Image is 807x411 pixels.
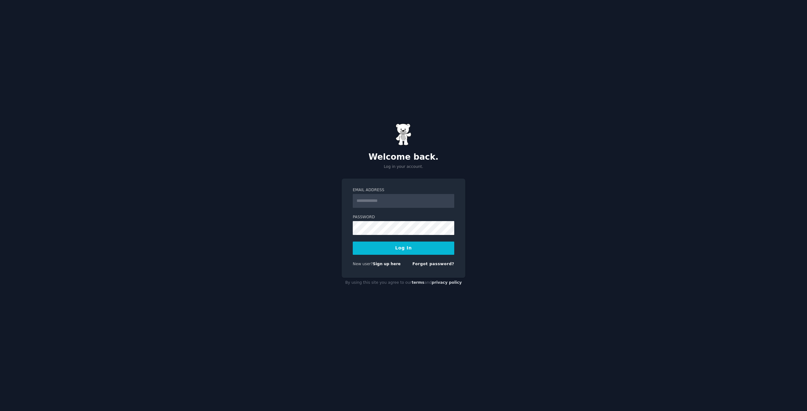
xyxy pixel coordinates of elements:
a: Sign up here [373,262,401,266]
a: privacy policy [432,280,462,285]
button: Log In [353,242,454,255]
div: By using this site you agree to our and [342,278,465,288]
span: New user? [353,262,373,266]
h2: Welcome back. [342,152,465,162]
label: Password [353,214,454,220]
label: Email Address [353,187,454,193]
p: Log in your account. [342,164,465,170]
img: Gummy Bear [396,123,411,146]
a: Forgot password? [412,262,454,266]
a: terms [412,280,424,285]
